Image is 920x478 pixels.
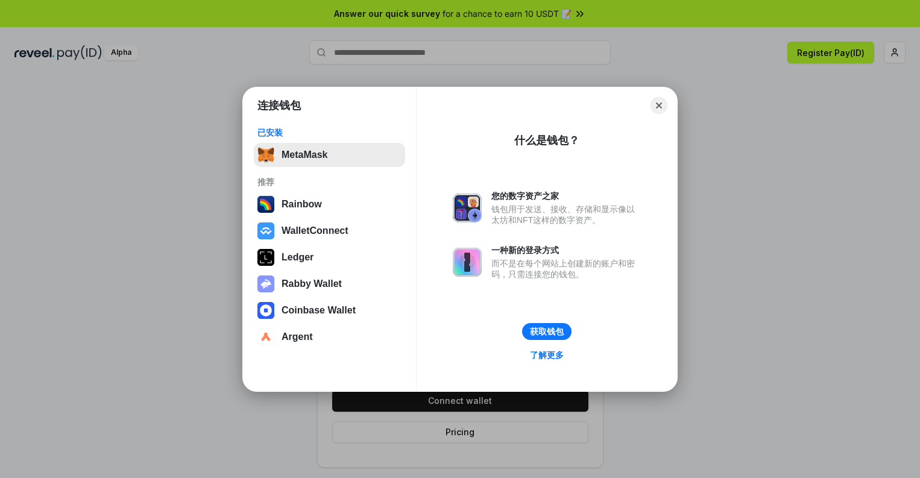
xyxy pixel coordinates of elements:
img: svg+xml,%3Csvg%20xmlns%3D%22http%3A%2F%2Fwww.w3.org%2F2000%2Fsvg%22%20fill%3D%22none%22%20viewBox... [453,248,482,277]
button: WalletConnect [254,219,405,243]
img: svg+xml,%3Csvg%20width%3D%2228%22%20height%3D%2228%22%20viewBox%3D%220%200%2028%2028%22%20fill%3D... [257,329,274,345]
div: 而不是在每个网站上创建新的账户和密码，只需连接您的钱包。 [491,258,641,280]
img: svg+xml,%3Csvg%20width%3D%2228%22%20height%3D%2228%22%20viewBox%3D%220%200%2028%2028%22%20fill%3D... [257,222,274,239]
button: Close [651,97,667,114]
div: Rainbow [282,199,322,210]
button: Rabby Wallet [254,272,405,296]
img: svg+xml,%3Csvg%20xmlns%3D%22http%3A%2F%2Fwww.w3.org%2F2000%2Fsvg%22%20width%3D%2228%22%20height%3... [257,249,274,266]
img: svg+xml,%3Csvg%20xmlns%3D%22http%3A%2F%2Fwww.w3.org%2F2000%2Fsvg%22%20fill%3D%22none%22%20viewBox... [453,193,482,222]
div: 了解更多 [530,350,564,360]
button: MetaMask [254,143,405,167]
div: Ledger [282,252,313,263]
div: 您的数字资产之家 [491,190,641,201]
div: Argent [282,332,313,342]
div: 钱包用于发送、接收、存储和显示像以太坊和NFT这样的数字资产。 [491,204,641,225]
div: Rabby Wallet [282,278,342,289]
button: Ledger [254,245,405,269]
button: Rainbow [254,192,405,216]
div: Coinbase Wallet [282,305,356,316]
div: 推荐 [257,177,402,187]
img: svg+xml,%3Csvg%20fill%3D%22none%22%20height%3D%2233%22%20viewBox%3D%220%200%2035%2033%22%20width%... [257,146,274,163]
div: 一种新的登录方式 [491,245,641,256]
img: svg+xml,%3Csvg%20width%3D%2228%22%20height%3D%2228%22%20viewBox%3D%220%200%2028%2028%22%20fill%3D... [257,302,274,319]
img: svg+xml,%3Csvg%20xmlns%3D%22http%3A%2F%2Fwww.w3.org%2F2000%2Fsvg%22%20fill%3D%22none%22%20viewBox... [257,275,274,292]
div: 什么是钱包？ [514,133,579,148]
a: 了解更多 [523,347,571,363]
div: 获取钱包 [530,326,564,337]
button: Coinbase Wallet [254,298,405,322]
img: svg+xml,%3Csvg%20width%3D%22120%22%20height%3D%22120%22%20viewBox%3D%220%200%20120%20120%22%20fil... [257,196,274,213]
div: MetaMask [282,149,327,160]
div: WalletConnect [282,225,348,236]
div: 已安装 [257,127,402,138]
h1: 连接钱包 [257,98,301,113]
button: 获取钱包 [522,323,572,340]
button: Argent [254,325,405,349]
